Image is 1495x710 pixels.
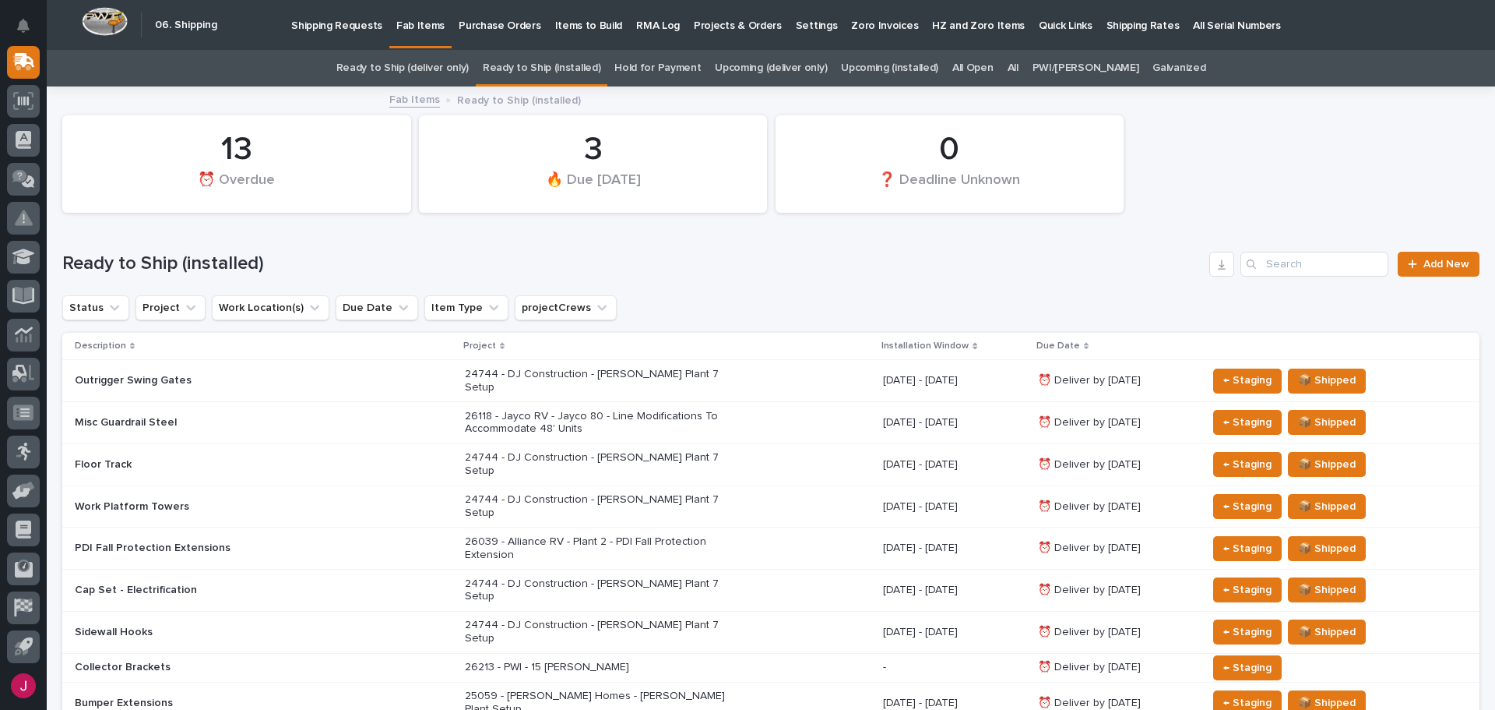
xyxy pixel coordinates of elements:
button: 📦 Shipped [1288,494,1366,519]
a: Upcoming (installed) [841,50,938,87]
span: ← Staging [1223,497,1272,516]
h1: Ready to Ship (installed) [62,253,1203,275]
p: 26213 - PWI - 15 [PERSON_NAME] [465,661,737,674]
p: ⏰ Deliver by [DATE] [1038,416,1194,429]
p: ⏰ Deliver by [DATE] [1038,626,1194,639]
button: ← Staging [1213,494,1282,519]
span: ← Staging [1223,539,1272,558]
span: 📦 Shipped [1298,581,1356,599]
tr: Sidewall Hooks24744 - DJ Construction - [PERSON_NAME] Plant 7 Setup[DATE] - [DATE][DATE] - [DATE]... [62,611,1479,653]
p: ⏰ Deliver by [DATE] [1038,500,1194,514]
p: [DATE] - [DATE] [883,413,961,429]
a: Upcoming (deliver only) [715,50,827,87]
p: [DATE] - [DATE] [883,539,961,555]
button: 📦 Shipped [1288,369,1366,394]
button: Item Type [424,295,508,320]
p: [DATE] - [DATE] [883,455,961,472]
span: 📦 Shipped [1298,371,1356,390]
button: users-avatar [7,669,40,702]
button: 📦 Shipped [1288,620,1366,645]
p: Outrigger Swing Gates [75,374,347,387]
img: Workspace Logo [82,7,128,36]
p: Description [75,337,126,355]
button: ← Staging [1213,578,1282,602]
div: Notifications [19,19,40,44]
button: Project [135,295,206,320]
p: ⏰ Deliver by [DATE] [1038,697,1194,710]
tr: Misc Guardrail Steel26118 - Jayco RV - Jayco 80 - Line Modifications To Accommodate 48' Units[DAT... [62,401,1479,443]
p: ⏰ Deliver by [DATE] [1038,542,1194,555]
span: 📦 Shipped [1298,497,1356,516]
button: 📦 Shipped [1288,410,1366,435]
span: ← Staging [1223,371,1272,390]
a: Ready to Ship (deliver only) [336,50,469,87]
p: [DATE] - [DATE] [883,581,961,597]
div: 🔥 Due [DATE] [445,171,741,203]
tr: Cap Set - Electrification24744 - DJ Construction - [PERSON_NAME] Plant 7 Setup[DATE] - [DATE][DAT... [62,570,1479,612]
p: [DATE] - [DATE] [883,623,961,639]
a: Fab Items [389,90,440,108]
tr: Outrigger Swing Gates24744 - DJ Construction - [PERSON_NAME] Plant 7 Setup[DATE] - [DATE][DATE] -... [62,360,1479,402]
button: projectCrews [515,295,617,320]
button: ← Staging [1213,452,1282,477]
span: ← Staging [1223,581,1272,599]
p: [DATE] - [DATE] [883,497,961,514]
p: ⏰ Deliver by [DATE] [1038,374,1194,387]
a: Galvanized [1152,50,1205,87]
p: [DATE] - [DATE] [883,371,961,387]
div: 0 [802,130,1098,169]
span: ← Staging [1223,623,1272,641]
button: Work Location(s) [212,295,329,320]
button: ← Staging [1213,410,1282,435]
button: ← Staging [1213,655,1282,680]
button: 📦 Shipped [1288,578,1366,602]
tr: PDI Fall Protection Extensions26039 - Alliance RV - Plant 2 - PDI Fall Protection Extension[DATE]... [62,528,1479,570]
span: 📦 Shipped [1298,455,1356,474]
button: ← Staging [1213,620,1282,645]
p: ⏰ Deliver by [DATE] [1038,458,1194,472]
button: Notifications [7,9,40,42]
p: Work Platform Towers [75,500,347,514]
span: 📦 Shipped [1298,539,1356,558]
div: 3 [445,130,741,169]
span: ← Staging [1223,455,1272,474]
a: PWI/[PERSON_NAME] [1032,50,1139,87]
p: - [883,658,889,674]
button: Status [62,295,129,320]
button: 📦 Shipped [1288,452,1366,477]
a: Hold for Payment [614,50,701,87]
p: Misc Guardrail Steel [75,416,347,429]
p: Bumper Extensions [75,697,347,710]
p: 24744 - DJ Construction - [PERSON_NAME] Plant 7 Setup [465,368,737,394]
p: Collector Brackets [75,661,347,674]
a: All [1008,50,1018,87]
button: ← Staging [1213,536,1282,561]
p: ⏰ Deliver by [DATE] [1038,584,1194,597]
p: Installation Window [881,337,969,355]
span: 📦 Shipped [1298,623,1356,641]
p: 24744 - DJ Construction - [PERSON_NAME] Plant 7 Setup [465,619,737,645]
a: Add New [1398,252,1479,277]
h2: 06. Shipping [155,19,217,32]
div: Search [1240,252,1388,277]
p: Project [463,337,496,355]
button: ← Staging [1213,369,1282,394]
div: ⏰ Overdue [89,171,385,203]
p: Floor Track [75,458,347,472]
span: ← Staging [1223,659,1272,677]
p: 26039 - Alliance RV - Plant 2 - PDI Fall Protection Extension [465,535,737,562]
div: ❓ Deadline Unknown [802,171,1098,203]
p: [DATE] - [DATE] [883,694,961,710]
tr: Floor Track24744 - DJ Construction - [PERSON_NAME] Plant 7 Setup[DATE] - [DATE][DATE] - [DATE] ⏰ ... [62,443,1479,486]
p: 24744 - DJ Construction - [PERSON_NAME] Plant 7 Setup [465,578,737,604]
p: 24744 - DJ Construction - [PERSON_NAME] Plant 7 Setup [465,493,737,520]
p: 24744 - DJ Construction - [PERSON_NAME] Plant 7 Setup [465,451,737,478]
button: Due Date [336,295,418,320]
p: Cap Set - Electrification [75,584,347,597]
tr: Work Platform Towers24744 - DJ Construction - [PERSON_NAME] Plant 7 Setup[DATE] - [DATE][DATE] - ... [62,486,1479,528]
p: ⏰ Deliver by [DATE] [1038,661,1194,674]
p: 26118 - Jayco RV - Jayco 80 - Line Modifications To Accommodate 48' Units [465,410,737,436]
span: 📦 Shipped [1298,413,1356,432]
tr: Collector Brackets26213 - PWI - 15 [PERSON_NAME]-- ⏰ Deliver by [DATE]← Staging [62,653,1479,682]
p: Ready to Ship (installed) [457,90,581,108]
